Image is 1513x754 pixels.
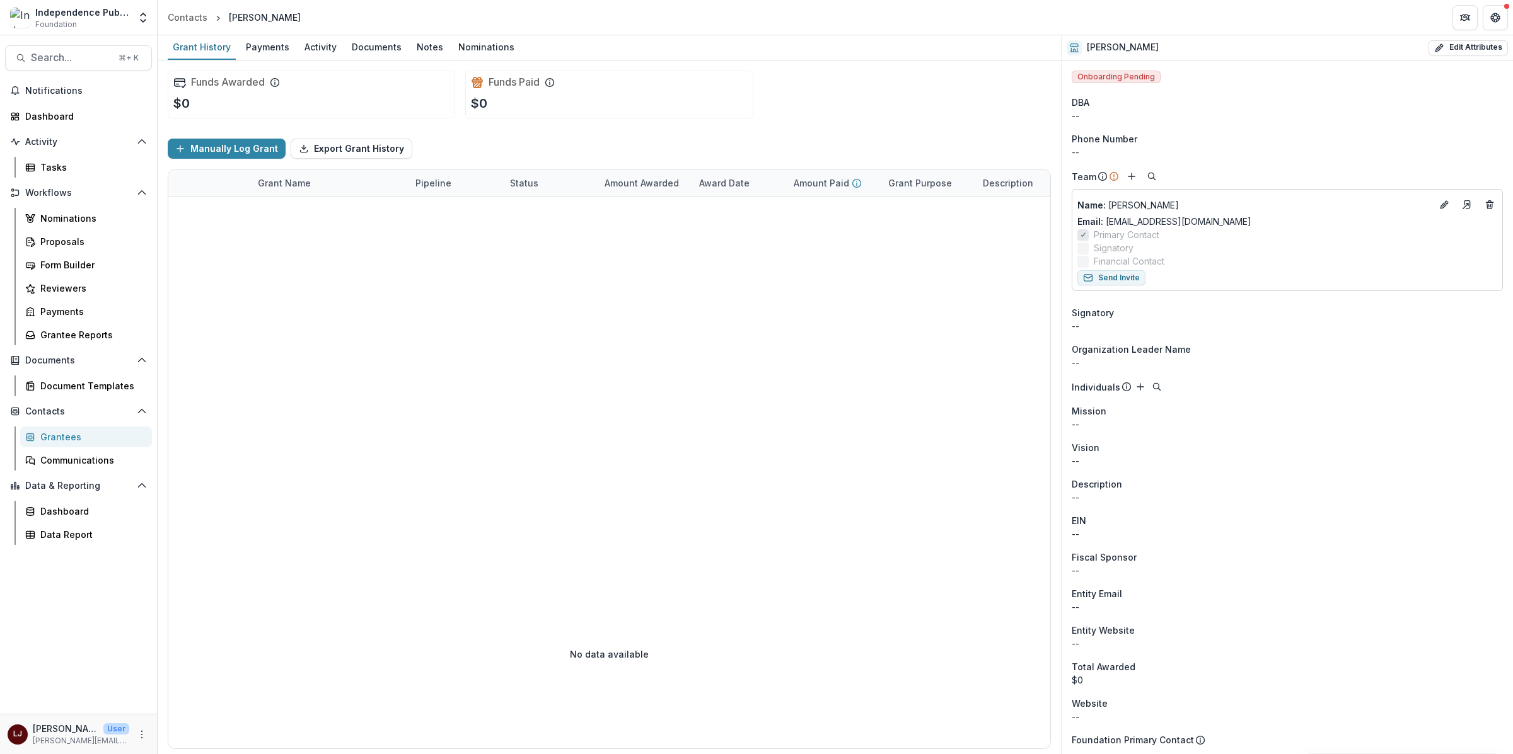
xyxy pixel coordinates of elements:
[25,110,142,123] div: Dashboard
[13,730,22,738] div: Lorraine Jabouin
[25,481,132,491] span: Data & Reporting
[20,157,152,178] a: Tasks
[1124,169,1139,184] button: Add
[10,8,30,28] img: Independence Public Media Foundation
[299,38,342,56] div: Activity
[1482,197,1497,212] button: Deletes
[134,5,152,30] button: Open entity switcher
[1072,624,1135,637] span: Entity Website
[1072,733,1194,746] p: Foundation Primary Contact
[347,38,407,56] div: Documents
[692,169,786,197] div: Award Date
[35,6,129,19] div: Independence Public Media Foundation
[103,723,129,734] p: User
[1094,254,1164,268] span: Financial Contact
[40,161,142,174] div: Tasks
[20,301,152,322] a: Payments
[20,254,152,275] a: Form Builder
[1072,527,1503,540] div: --
[1072,109,1503,122] div: --
[1429,40,1508,55] button: Edit Attributes
[299,35,342,60] a: Activity
[412,38,448,56] div: Notes
[250,169,408,197] div: Grant Name
[1072,454,1503,467] p: --
[5,183,152,203] button: Open Workflows
[163,8,306,26] nav: breadcrumb
[502,169,597,197] div: Status
[881,169,975,197] div: Grant Purpose
[5,476,152,496] button: Open Data & Reporting
[786,169,881,197] div: Amount Paid
[1133,379,1148,394] button: Add
[881,176,959,190] div: Grant Purpose
[1483,5,1508,30] button: Get Help
[1077,270,1145,285] button: Send Invite
[408,176,459,190] div: Pipeline
[191,76,265,88] h2: Funds Awarded
[20,324,152,345] a: Grantee Reports
[502,176,546,190] div: Status
[1072,673,1503,687] div: $0
[1072,404,1106,418] span: Mission
[241,38,294,56] div: Payments
[489,76,540,88] h2: Funds Paid
[25,137,132,147] span: Activity
[40,454,142,467] div: Communications
[794,176,849,190] p: Amount Paid
[1087,42,1159,53] h2: [PERSON_NAME]
[1072,306,1114,319] span: Signatory
[1072,132,1137,146] span: Phone Number
[5,106,152,127] a: Dashboard
[1072,697,1108,710] span: Website
[5,81,152,101] button: Notifications
[40,430,142,443] div: Grantees
[40,305,142,318] div: Payments
[25,86,147,96] span: Notifications
[1072,587,1122,600] span: Entity Email
[1437,197,1452,212] button: Edit
[1094,241,1133,254] span: Signatory
[597,169,692,197] div: Amount Awarded
[1452,5,1478,30] button: Partners
[975,176,1041,190] div: Description
[692,176,757,190] div: Award Date
[134,727,149,742] button: More
[25,406,132,417] span: Contacts
[250,176,318,190] div: Grant Name
[40,379,142,392] div: Document Templates
[1077,200,1106,210] span: Name :
[1072,477,1122,491] span: Description
[20,450,152,471] a: Communications
[20,426,152,447] a: Grantees
[5,45,152,71] button: Search...
[291,139,412,159] button: Export Grant History
[1072,71,1161,83] span: Onboarding Pending
[25,355,132,366] span: Documents
[1457,195,1477,215] a: Go to contact
[1077,216,1103,227] span: Email:
[168,35,236,60] a: Grant History
[5,401,152,421] button: Open Contacts
[163,8,212,26] a: Contacts
[1077,198,1432,212] p: [PERSON_NAME]
[1077,198,1432,212] a: Name: [PERSON_NAME]
[1072,600,1503,614] div: --
[408,169,502,197] div: Pipeline
[975,169,1070,197] div: Description
[173,94,190,113] p: $0
[1072,146,1503,159] div: --
[570,648,649,661] p: No data available
[20,375,152,396] a: Document Templates
[1149,379,1164,394] button: Search
[168,38,236,56] div: Grant History
[1072,637,1503,650] div: --
[1072,418,1503,431] p: --
[20,501,152,522] a: Dashboard
[40,235,142,248] div: Proposals
[1072,514,1086,527] p: EIN
[1072,343,1191,356] span: Organization Leader Name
